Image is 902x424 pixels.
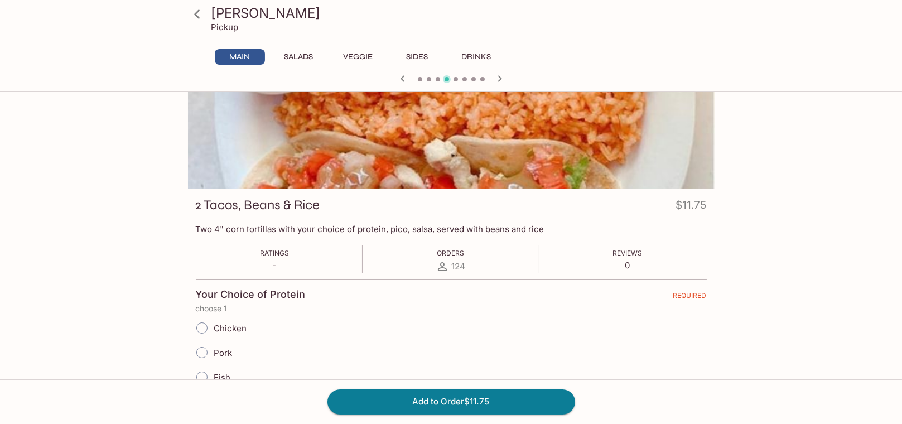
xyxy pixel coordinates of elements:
button: Salads [274,49,324,65]
p: Pickup [211,22,239,32]
span: Fish [214,372,231,383]
button: Sides [392,49,442,65]
p: choose 1 [196,304,707,313]
span: Reviews [612,249,642,257]
div: 2 Tacos, Beans & Rice [188,41,715,189]
span: Pork [214,348,233,358]
p: 0 [612,260,642,271]
span: 124 [451,261,465,272]
h4: $11.75 [676,196,707,218]
p: Two 4" corn tortillas with your choice of protein, pico, salsa, served with beans and rice [196,224,707,234]
span: REQUIRED [673,291,707,304]
button: Veggie [333,49,383,65]
button: Main [215,49,265,65]
span: Chicken [214,323,247,334]
span: Orders [437,249,464,257]
p: - [260,260,289,271]
button: Add to Order$11.75 [327,389,575,414]
h3: [PERSON_NAME] [211,4,710,22]
h3: 2 Tacos, Beans & Rice [196,196,320,214]
h4: Your Choice of Protein [196,288,306,301]
button: Drinks [451,49,501,65]
span: Ratings [260,249,289,257]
